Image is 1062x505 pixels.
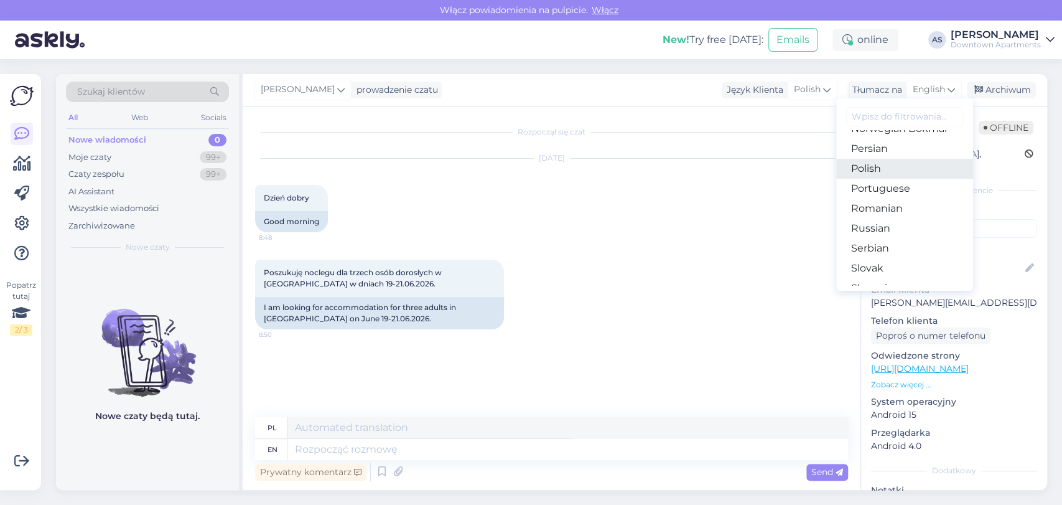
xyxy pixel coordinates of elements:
[836,238,973,258] a: Serbian
[871,440,1037,453] p: Android 4.0
[68,220,135,232] div: Zarchiwizowane
[68,202,159,215] div: Wszystkie wiadomości
[836,179,973,199] a: Portuguese
[198,110,229,126] div: Socials
[768,28,817,52] button: Emails
[264,268,444,288] span: Poszukuję noclegu dla trzech osób dorosłych w [GEOGRAPHIC_DATA] w dniach 19-21.06.2026.
[10,324,32,336] div: 2 / 3
[836,278,973,298] a: Slovenian
[66,110,80,126] div: All
[951,30,1041,40] div: [PERSON_NAME]
[10,280,32,336] div: Popatrz tutaj
[871,296,1037,309] p: [PERSON_NAME][EMAIL_ADDRESS][DOMAIN_NAME]
[967,82,1036,98] div: Archiwum
[663,34,689,45] b: New!
[928,31,946,49] div: AS
[95,410,200,423] p: Nowe czaty będą tutaj.
[56,286,239,399] img: No chats
[794,83,821,97] span: Polish
[832,29,898,51] div: online
[68,151,111,164] div: Moje czaty
[255,211,328,232] div: Good morning
[259,330,305,339] span: 8:50
[871,465,1037,476] div: Dodatkowy
[979,121,1033,135] span: Offline
[259,233,305,242] span: 8:48
[268,439,277,460] div: en
[77,85,145,98] span: Szukaj klientów
[255,126,848,138] div: Rozpoczął się czat
[871,328,990,344] div: Poproś o numer telefonu
[68,168,124,181] div: Czaty zespołu
[811,466,843,478] span: Send
[68,186,114,198] div: AI Assistant
[200,151,226,164] div: 99+
[255,297,504,329] div: I am looking for accommodation for three adults in [GEOGRAPHIC_DATA] on June 19-21.06.2026.
[268,417,277,438] div: pl
[871,314,1037,328] p: Telefon klienta
[871,349,1037,362] p: Odwiedzone strony
[847,83,902,97] div: Tłumacz na
[255,153,848,164] div: [DATE]
[871,395,1037,408] p: System operacyjny
[846,107,963,126] input: Wpisz do filtrowania...
[836,139,973,159] a: Persian
[722,83,783,97] div: Język Klienta
[871,484,1037,497] p: Notatki
[208,134,226,146] div: 0
[913,83,945,97] span: English
[588,4,622,16] span: Włącz
[200,168,226,181] div: 99+
[836,199,973,219] a: Romanian
[871,408,1037,422] p: Android 15
[951,30,1055,50] a: [PERSON_NAME]Downtown Apartments
[10,84,34,108] img: Askly Logo
[264,193,309,202] span: Dzień dobry
[836,159,973,179] a: Polish
[871,363,969,374] a: [URL][DOMAIN_NAME]
[352,83,438,97] div: prowadzenie czatu
[871,427,1037,440] p: Przeglądarka
[663,32,763,47] div: Try free [DATE]:
[951,40,1041,50] div: Downtown Apartments
[68,134,146,146] div: Nowe wiadomości
[129,110,151,126] div: Web
[871,379,1037,390] p: Zobacz więcej ...
[836,219,973,238] a: Russian
[836,258,973,278] a: Slovak
[255,464,366,481] div: Prywatny komentarz
[261,83,335,97] span: [PERSON_NAME]
[126,242,170,253] span: Nowe czaty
